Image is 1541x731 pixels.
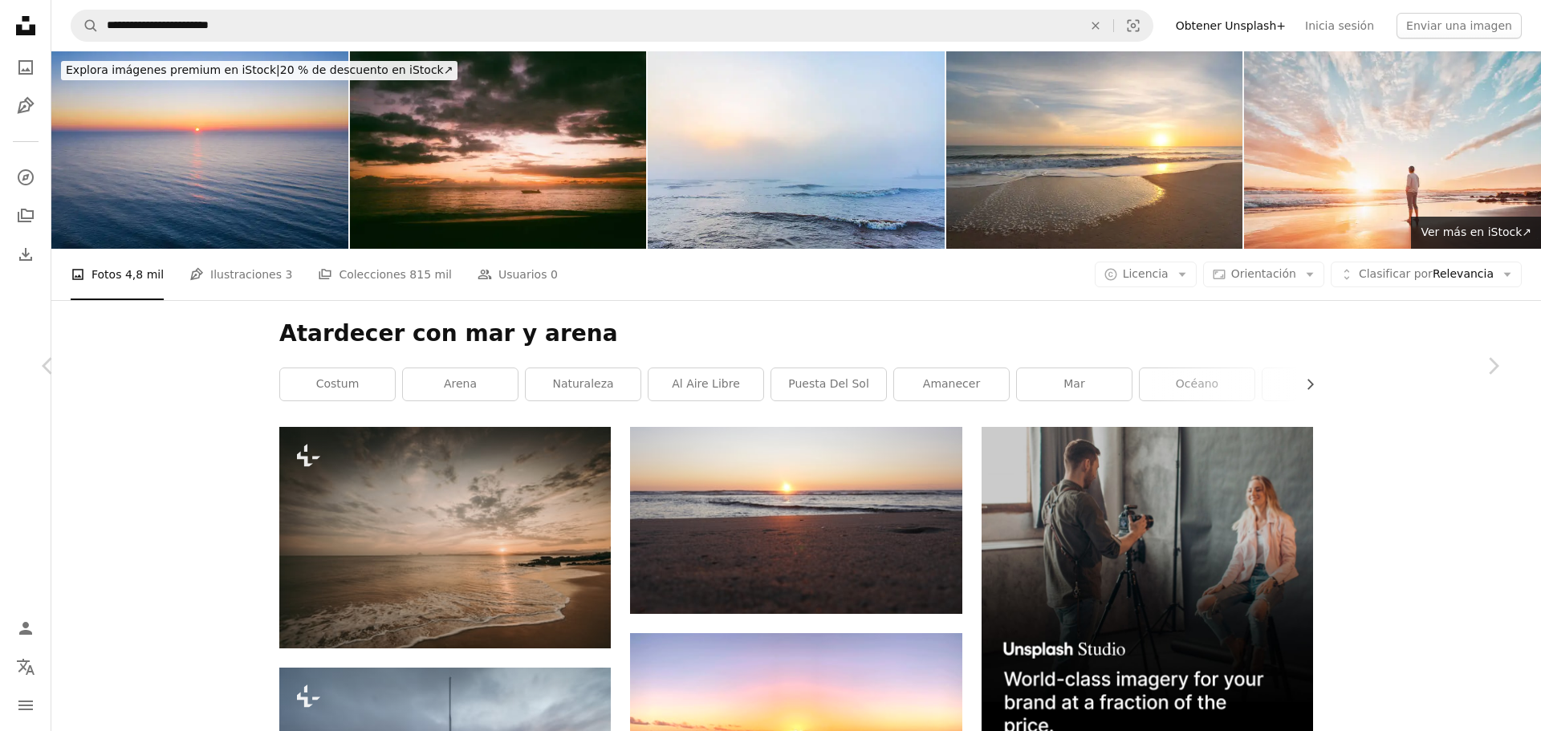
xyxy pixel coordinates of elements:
[649,368,763,400] a: al aire libre
[10,90,42,122] a: Ilustraciones
[1203,262,1324,287] button: Orientación
[1421,225,1531,238] span: Ver más en iStock ↗
[409,266,452,283] span: 815 mil
[350,51,647,249] img: Una playa dominicana al atardecer
[1359,266,1494,282] span: Relevancia
[318,249,452,300] a: Colecciones 815 mil
[285,266,292,283] span: 3
[66,63,280,76] span: Explora imágenes premium en iStock |
[894,368,1009,400] a: amanecer
[551,266,558,283] span: 0
[280,368,395,400] a: costum
[648,51,945,249] img: Amanecer brumoso en la costa del Golfo de México, Veracruz.
[1123,267,1169,280] span: Licencia
[630,427,962,613] img: A orillas del mar durante el día
[1397,13,1522,39] button: Enviar una imagen
[279,530,611,545] a: El sol se está poniendo sobre el agua en la playa
[71,10,99,41] button: Buscar en Unsplash
[1359,267,1433,280] span: Clasificar por
[66,63,453,76] span: 20 % de descuento en iStock ↗
[1017,368,1132,400] a: mar
[189,249,292,300] a: Ilustraciones 3
[1295,368,1313,400] button: desplazar lista a la derecha
[946,51,1243,249] img: Hermoso amanecer en Playa Linda Beach sobre el Océano Atlántico en Merritt Island National Wildli...
[51,51,467,90] a: Explora imágenes premium en iStock|20 % de descuento en iStock↗
[10,51,42,83] a: Fotos
[478,249,558,300] a: Usuarios 0
[1445,289,1541,443] a: Siguiente
[1262,368,1377,400] a: playa
[279,319,1313,348] h1: Atardecer con mar y arena
[10,612,42,644] a: Iniciar sesión / Registrarse
[403,368,518,400] a: arena
[10,238,42,270] a: Historial de descargas
[771,368,886,400] a: puesta del sol
[10,161,42,193] a: Explorar
[1231,267,1296,280] span: Orientación
[10,651,42,683] button: Idioma
[10,689,42,721] button: Menú
[1140,368,1254,400] a: océano
[71,10,1153,42] form: Encuentra imágenes en todo el sitio
[1411,217,1541,249] a: Ver más en iStock↗
[1095,262,1197,287] button: Licencia
[1166,13,1295,39] a: Obtener Unsplash+
[51,51,348,249] img: Sendero de playa que conduce hacia la vía Láctea galaxia
[10,200,42,232] a: Colecciones
[1295,13,1384,39] a: Inicia sesión
[279,427,611,648] img: El sol se está poniendo sobre el agua en la playa
[1114,10,1153,41] button: Búsqueda visual
[526,368,640,400] a: naturaleza
[1244,51,1541,249] img: Silueta de una persona en la orilla de la playa contemplando una hermosa puesta de sol
[1331,262,1522,287] button: Clasificar porRelevancia
[1078,10,1113,41] button: Borrar
[630,513,962,527] a: A orillas del mar durante el día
